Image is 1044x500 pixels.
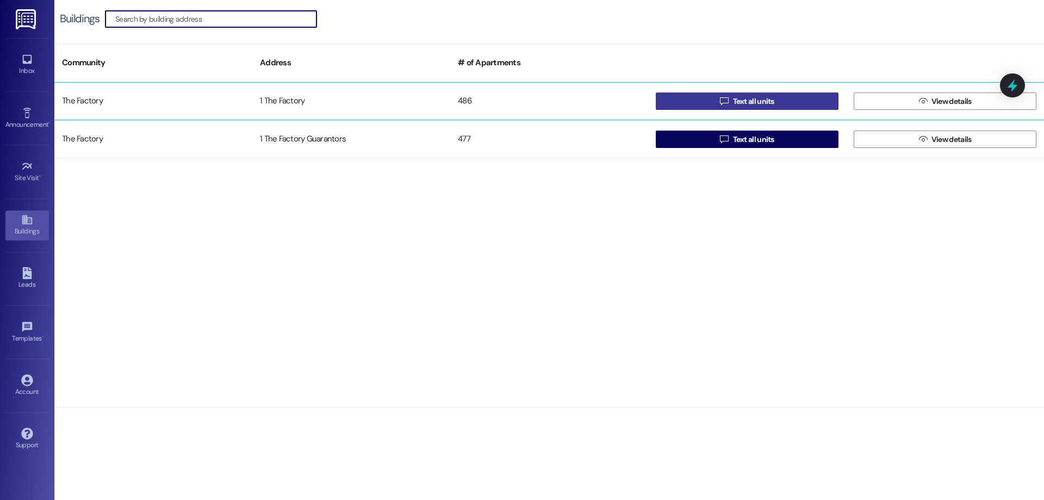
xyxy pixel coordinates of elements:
[931,96,972,107] span: View details
[656,92,838,110] button: Text all units
[5,211,49,240] a: Buildings
[733,134,774,145] span: Text all units
[450,50,648,76] div: # of Apartments
[5,371,49,400] a: Account
[54,90,252,112] div: The Factory
[16,9,38,29] img: ResiDesk Logo
[5,424,49,454] a: Support
[931,134,972,145] span: View details
[48,119,50,127] span: •
[252,128,450,150] div: 1 The Factory Guarantors
[720,135,728,144] i: 
[252,90,450,112] div: 1 The Factory
[854,131,1036,148] button: View details
[5,50,49,79] a: Inbox
[54,128,252,150] div: The Factory
[42,333,43,341] span: •
[39,172,41,180] span: •
[5,318,49,347] a: Templates •
[656,131,838,148] button: Text all units
[450,90,648,112] div: 486
[5,157,49,187] a: Site Visit •
[919,135,927,144] i: 
[733,96,774,107] span: Text all units
[60,13,100,24] div: Buildings
[54,50,252,76] div: Community
[252,50,450,76] div: Address
[450,128,648,150] div: 477
[115,11,316,27] input: Search by building address
[720,97,728,106] i: 
[5,264,49,293] a: Leads
[919,97,927,106] i: 
[854,92,1036,110] button: View details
